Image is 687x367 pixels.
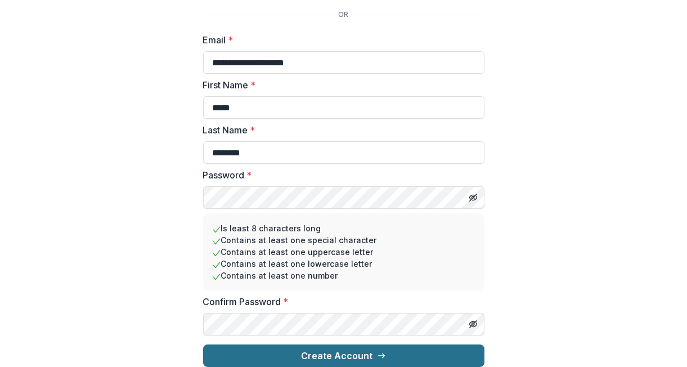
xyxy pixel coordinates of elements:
[203,78,478,92] label: First Name
[212,246,475,258] li: Contains at least one uppercase letter
[203,344,484,367] button: Create Account
[212,270,475,281] li: Contains at least one number
[212,222,475,234] li: Is least 8 characters long
[464,315,482,333] button: Toggle password visibility
[212,258,475,270] li: Contains at least one lowercase letter
[203,295,478,308] label: Confirm Password
[203,123,478,137] label: Last Name
[464,189,482,207] button: Toggle password visibility
[203,168,478,182] label: Password
[203,33,478,47] label: Email
[212,234,475,246] li: Contains at least one special character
